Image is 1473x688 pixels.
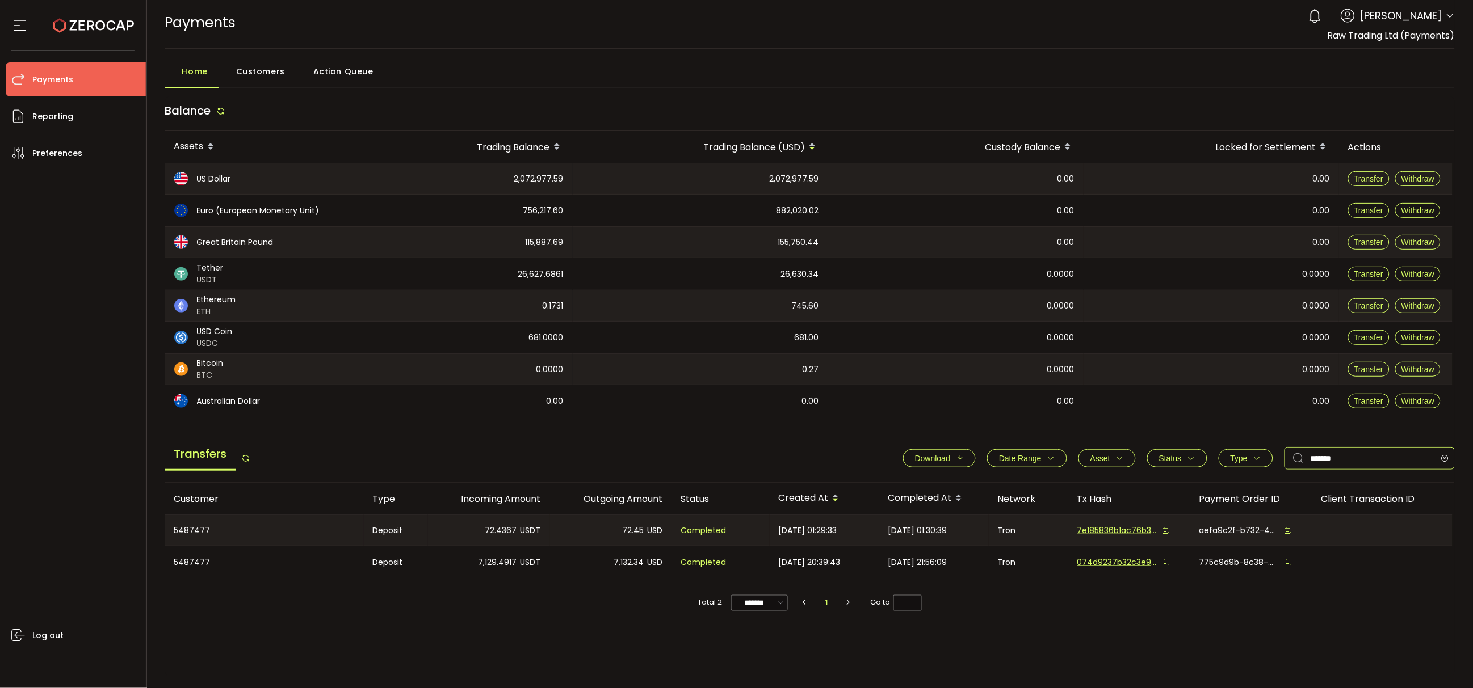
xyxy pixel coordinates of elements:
[1395,171,1441,186] button: Withdraw
[1395,267,1441,281] button: Withdraw
[1313,236,1330,249] span: 0.00
[1401,174,1434,183] span: Withdraw
[1313,172,1330,185] span: 0.00
[182,60,208,83] span: Home
[165,12,236,32] span: Payments
[165,438,236,471] span: Transfers
[165,137,341,157] div: Assets
[1354,333,1384,342] span: Transfer
[915,454,950,463] span: Download
[174,267,188,281] img: usdt_portfolio.svg
[197,395,261,407] span: Australian Dollar
[1401,396,1434,406] span: Withdraw
[1313,395,1330,408] span: 0.00
[1348,267,1390,281] button: Transfer
[197,262,224,274] span: Tether
[1348,171,1390,186] button: Transfer
[197,274,224,286] span: USDT
[197,369,224,381] span: BTC
[364,515,428,546] div: Deposit
[197,294,236,306] span: Ethereum
[987,449,1067,467] button: Date Range
[1312,492,1453,505] div: Client Transaction ID
[1303,268,1330,281] span: 0.0000
[1416,634,1473,688] iframe: Chat Widget
[197,237,274,248] span: Great Britain Pound
[174,394,188,408] img: aud_portfolio.svg
[1354,301,1384,310] span: Transfer
[313,60,374,83] span: Action Queue
[1395,362,1441,377] button: Withdraw
[1057,172,1075,185] span: 0.00
[648,556,663,569] span: USD
[648,524,663,537] span: USD
[1303,363,1330,376] span: 0.0000
[364,546,428,578] div: Deposit
[341,137,573,157] div: Trading Balance
[1057,395,1075,408] span: 0.00
[197,205,320,217] span: Euro (European Monetary Unit)
[1401,365,1434,374] span: Withdraw
[1401,269,1434,278] span: Withdraw
[778,236,819,249] span: 155,750.44
[1395,203,1441,218] button: Withdraw
[792,299,819,313] span: 745.60
[1348,330,1390,345] button: Transfer
[989,492,1068,505] div: Network
[777,204,819,217] span: 882,020.02
[521,556,541,569] span: USDT
[1401,238,1434,247] span: Withdraw
[779,556,841,569] span: [DATE] 20:39:43
[1077,525,1157,537] span: 7e185836b1ac76b3a1cfa8849fd120c4f4a5594f7dcfc5b7e61b671b0dd9d2d9
[888,524,947,537] span: [DATE] 01:30:39
[514,172,564,185] span: 2,072,977.59
[526,236,564,249] span: 115,887.69
[1068,492,1190,505] div: Tx Hash
[802,395,819,408] span: 0.00
[1199,556,1279,568] span: 775c9d9b-8c38-4784-b685-d5a840e2b3ad
[1303,299,1330,313] span: 0.0000
[518,268,564,281] span: 26,627.6861
[236,60,285,83] span: Customers
[1047,331,1075,344] span: 0.0000
[32,71,73,88] span: Payments
[681,524,727,537] span: Completed
[174,331,188,344] img: usdc_portfolio.svg
[197,326,233,337] span: USD Coin
[1401,206,1434,215] span: Withdraw
[573,137,828,157] div: Trading Balance (USD)
[1057,204,1075,217] span: 0.00
[1047,299,1075,313] span: 0.0000
[1395,235,1441,250] button: Withdraw
[197,306,236,318] span: ETH
[32,108,73,125] span: Reporting
[1354,365,1384,374] span: Transfer
[165,515,364,546] div: 5487477
[1047,268,1075,281] span: 0.0000
[543,299,564,313] span: 0.1731
[1313,204,1330,217] span: 0.00
[781,268,819,281] span: 26,630.34
[989,546,1068,578] div: Tron
[1303,331,1330,344] span: 0.0000
[174,362,188,376] img: btc_portfolio.svg
[521,524,541,537] span: USDT
[1348,298,1390,313] button: Transfer
[1057,236,1075,249] span: 0.00
[828,137,1084,157] div: Custody Balance
[1328,29,1455,42] span: Raw Trading Ltd (Payments)
[770,172,819,185] span: 2,072,977.59
[32,627,64,644] span: Log out
[1401,301,1434,310] span: Withdraw
[803,363,819,376] span: 0.27
[165,546,364,578] div: 5487477
[1395,298,1441,313] button: Withdraw
[1348,235,1390,250] button: Transfer
[1354,206,1384,215] span: Transfer
[197,357,224,369] span: Bitcoin
[174,235,188,249] img: gbp_portfolio.svg
[623,524,644,537] span: 72.45
[989,515,1068,546] div: Tron
[816,594,837,610] li: 1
